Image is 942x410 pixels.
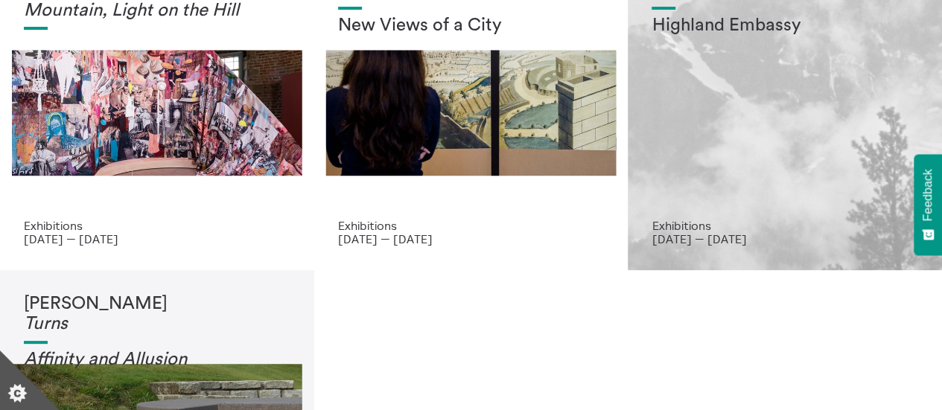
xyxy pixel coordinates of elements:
[338,16,605,36] h2: New Views of a City
[24,350,167,368] em: Affinity and Allusi
[652,232,918,246] p: [DATE] — [DATE]
[167,350,187,368] em: on
[914,154,942,255] button: Feedback - Show survey
[24,315,68,333] em: Turns
[921,169,935,221] span: Feedback
[652,219,918,232] p: Exhibitions
[652,16,918,36] h2: Highland Embassy
[24,294,290,335] h1: [PERSON_NAME]
[24,219,290,232] p: Exhibitions
[338,219,605,232] p: Exhibitions
[24,232,290,246] p: [DATE] — [DATE]
[338,232,605,246] p: [DATE] — [DATE]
